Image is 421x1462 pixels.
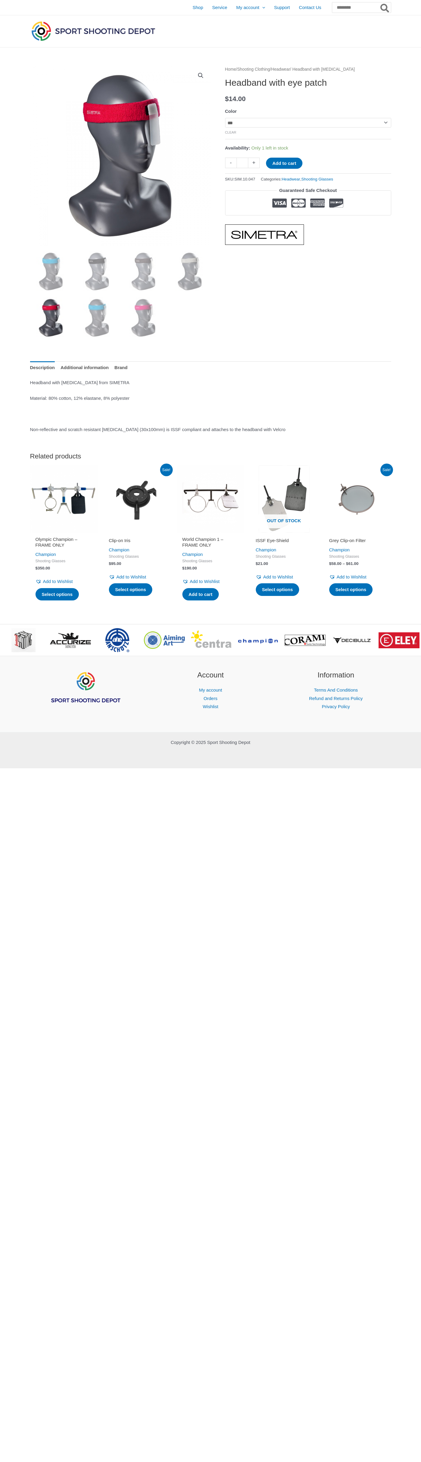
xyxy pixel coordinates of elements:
[36,536,92,548] h2: Olympic Champion – FRAME ONLY
[36,536,92,551] a: Olympic Champion – FRAME ONLY
[329,538,386,546] a: Grey Clip-on Filter
[122,297,164,339] img: Headband with eye patch - Image 7
[30,738,391,747] p: Copyright © 2025 Sport Shooting Depot
[225,95,246,103] bdi: 14.00
[109,561,121,566] bdi: 95.00
[225,95,229,103] span: $
[271,67,290,72] a: Headwear
[234,177,255,181] span: SIM.10.047
[155,670,266,711] aside: Footer Widget 2
[30,20,156,42] img: Sport Shooting Depot
[30,361,55,374] a: Description
[346,561,358,566] bdi: 61.00
[182,536,239,551] a: World Champion 1 – FRAME ONLY
[225,131,237,134] a: Clear options
[343,561,345,566] span: –
[116,574,146,579] span: Add to Wishlist
[261,175,333,183] span: Categories: ,
[237,67,270,72] a: Shooting Clothing
[248,158,260,168] a: +
[30,670,141,718] aside: Footer Widget 1
[109,538,166,546] a: Clip-on Iris
[266,158,302,169] button: Add to cart
[329,538,386,544] h2: Grey Clip-on Filter
[109,583,153,596] a: Select options for “Clip-on Iris”
[60,361,109,374] a: Additional information
[182,559,239,564] span: Shooting Glasses
[109,547,129,552] a: Champion
[43,579,73,584] span: Add to Wishlist
[237,158,248,168] input: Product quantity
[379,2,391,13] button: Search
[225,175,255,183] span: SKU:
[30,452,391,461] h2: Related products
[281,670,391,681] h2: Information
[36,552,56,557] a: Champion
[30,394,391,403] p: Material: 80% cotton, 12% elastane, 8% polyester
[182,566,185,570] span: $
[204,696,218,701] a: Orders
[256,538,312,546] a: ISSF Eye-Shield
[379,632,419,648] img: brand logo
[30,378,391,387] p: Headband with [MEDICAL_DATA] from SIMETRA
[36,588,79,601] a: Select options for “Olympic Champion - FRAME ONLY”
[109,561,111,566] span: $
[76,251,118,292] img: Headband with eye patch - Image 2
[309,696,363,701] a: Refund and Returns Policy
[225,109,237,114] label: Color
[190,579,220,584] span: Add to Wishlist
[281,686,391,711] nav: Information
[322,704,350,709] a: Privacy Policy
[277,186,339,195] legend: Guaranteed Safe Checkout
[256,538,312,544] h2: ISSF Eye-Shield
[109,573,146,581] a: Add to Wishlist
[256,561,268,566] bdi: 21.00
[250,465,318,533] img: Eye-Shield
[199,687,222,692] a: My account
[256,573,293,581] a: Add to Wishlist
[380,464,393,476] span: Sale!
[30,297,72,339] img: Headband with eye patch - Image 5
[225,66,391,73] nav: Breadcrumb
[109,554,166,559] span: Shooting Glasses
[36,577,73,586] a: Add to Wishlist
[122,251,164,292] img: Headband with eye patch - Image 3
[182,577,220,586] a: Add to Wishlist
[251,145,288,150] span: Only 1 left in stock
[30,465,98,533] img: Olympic Champion
[256,561,258,566] span: $
[282,177,300,181] a: Headwear
[250,465,318,533] a: Out of stock
[36,566,50,570] bdi: 350.00
[256,547,276,552] a: Champion
[203,704,218,709] a: Wishlist
[155,670,266,681] h2: Account
[160,464,173,476] span: Sale!
[225,67,236,72] a: Home
[281,670,391,711] aside: Footer Widget 3
[109,538,166,544] h2: Clip-on Iris
[337,574,367,579] span: Add to Wishlist
[329,554,386,559] span: Shooting Glasses
[225,145,250,150] span: Availability:
[329,561,332,566] span: $
[225,224,304,245] a: SIMETRA
[30,425,391,434] p: Non-reflective and scratch resistant [MEDICAL_DATA] (30x100mm) is ISSF compliant and attaches to ...
[225,158,237,168] a: -
[30,66,211,246] img: Headband with eye patch - Image 5
[255,514,313,528] span: Out of stock
[182,536,239,548] h2: World Champion 1 – FRAME ONLY
[169,251,211,292] img: Headband with eye patch - Image 4
[36,559,92,564] span: Shooting Glasses
[329,561,342,566] bdi: 58.00
[225,77,391,88] h1: Headband with eye patch
[76,297,118,339] img: Headband with eye patch - Image 6
[182,566,197,570] bdi: 190.00
[104,465,171,533] img: Clip-on Iris
[36,566,38,570] span: $
[256,554,312,559] span: Shooting Glasses
[346,561,348,566] span: $
[177,465,244,533] img: WORLD CHAMPION 1
[329,573,367,581] a: Add to Wishlist
[263,574,293,579] span: Add to Wishlist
